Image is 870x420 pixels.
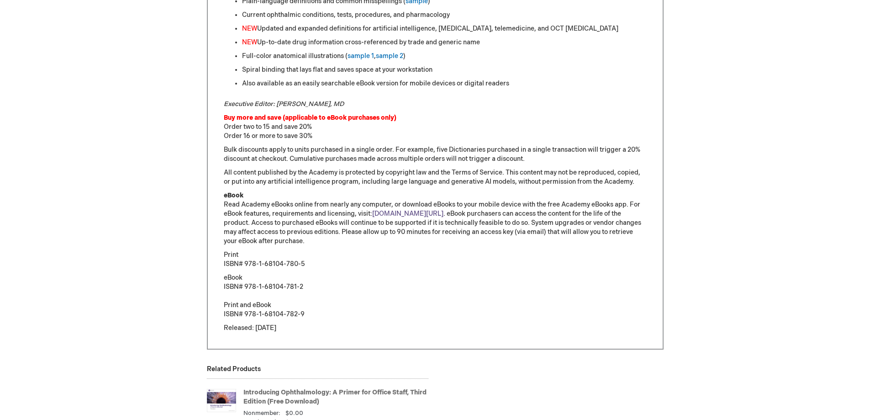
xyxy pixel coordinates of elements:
li: Updated and expanded definitions for artificial intelligence, [MEDICAL_DATA], telemedicine, and O... [242,24,647,33]
span: $0.00 [285,409,303,417]
a: [DOMAIN_NAME][URL] [372,210,443,218]
strong: Nonmember: [243,409,280,418]
li: Current ophthalmic conditions, tests, procedures, and pharmacology [242,11,647,20]
a: Introducing Ophthalmology: A Primer for Office Staff, Third Edition (Free Download) [243,388,427,405]
strong: Related Products [207,365,261,373]
p: Order two to 15 and save 20% Order 16 or more to save 30% [224,113,647,141]
a: sample 2 [376,52,403,60]
strong: eBook [224,191,243,199]
img: Introducing Ophthalmology: A Primer for Office Staff, Third Edition (Free Download) [207,382,236,419]
p: Read Academy eBooks online from nearly any computer, or download eBooks to your mobile device wit... [224,191,647,246]
li: Also available as an easily searchable eBook version for mobile devices or digital readers [242,79,647,88]
font: NEW [242,38,257,46]
font: Buy more and save (applicable to eBook purchases only) [224,114,396,122]
font: NEW [242,25,257,32]
p: Bulk discounts apply to units purchased in a single order. For example, five Dictionaries purchas... [224,145,647,164]
li: Full-color anatomical illustrations ( , ) [242,52,647,61]
p: All content published by the Academy is protected by copyright law and the Terms of Service. This... [224,168,647,186]
p: eBook ISBN# 978-1-68104-781-2 Print and eBook ISBN# 978-1-68104-782-9 [224,273,647,319]
em: Executive Editor: [PERSON_NAME], MD [224,100,344,108]
a: sample 1 [348,52,374,60]
p: Print ISBN# 978-1-68104-780-5 [224,250,647,269]
li: Up-to-date drug information cross-referenced by trade and generic name [242,38,647,47]
li: Spiral binding that lays flat and saves space at your workstation [242,65,647,74]
p: Released: [DATE] [224,324,647,333]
